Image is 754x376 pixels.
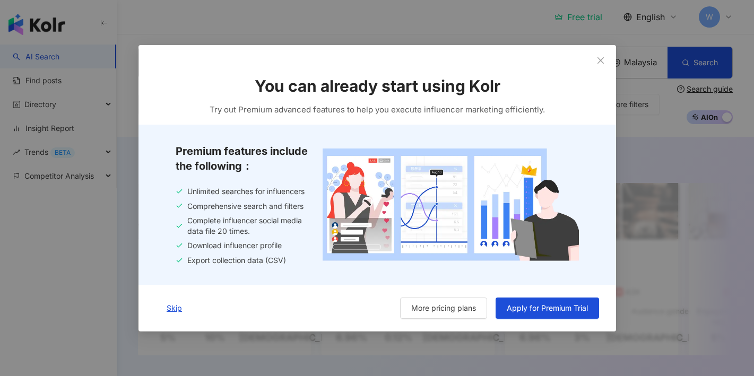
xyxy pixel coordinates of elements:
[507,303,588,312] span: Apply for Premium Trial
[176,200,310,211] div: Comprehensive search and filters
[254,75,500,97] span: You can already start using Kolr
[176,215,310,236] div: Complete influencer social media data file 20 times.
[176,255,310,266] div: Export collection data (CSV)
[411,303,476,312] span: More pricing plans
[496,297,599,318] button: Apply for Premium Trial
[167,303,182,312] span: Skip
[176,240,310,251] div: Download influencer profile
[176,144,310,173] span: Premium features include the following：
[176,186,310,197] div: Unlimited searches for influencers
[596,56,605,64] span: close
[323,148,579,260] img: free trial onboarding
[590,49,611,71] button: Close
[210,103,545,116] span: Try out Premium advanced features to help you execute influencer marketing efficiently.
[400,297,487,318] button: More pricing plans
[155,297,193,318] button: Skip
